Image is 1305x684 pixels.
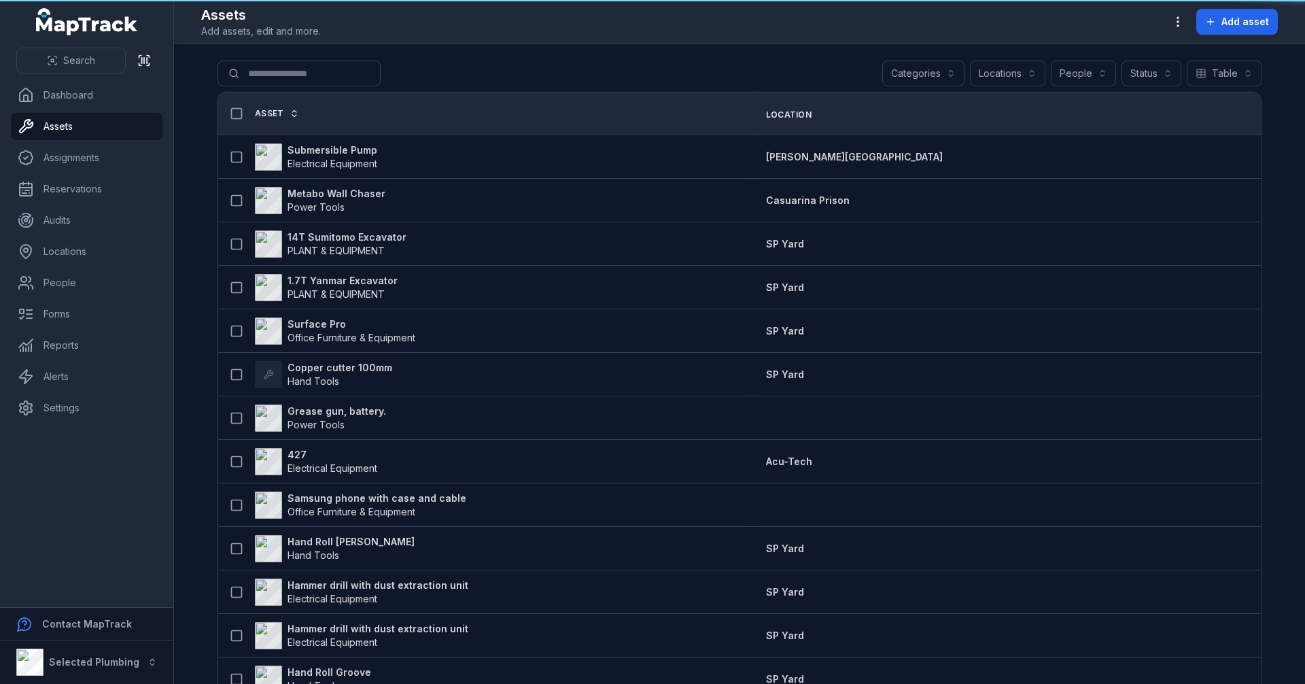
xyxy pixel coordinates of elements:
[255,405,386,432] a: Grease gun, battery.Power Tools
[255,274,398,301] a: 1.7T Yanmar ExcavatorPLANT & EQUIPMENT
[255,448,377,475] a: 427Electrical Equipment
[766,281,804,294] a: SP Yard
[288,143,377,157] strong: Submersible Pump
[766,325,804,337] span: SP Yard
[766,369,804,380] span: SP Yard
[288,375,339,387] span: Hand Tools
[255,143,377,171] a: Submersible PumpElectrical Equipment
[288,318,415,331] strong: Surface Pro
[11,394,162,422] a: Settings
[766,629,804,643] a: SP Yard
[288,361,392,375] strong: Copper cutter 100mm
[882,61,964,86] button: Categories
[766,194,850,207] a: Casuarina Prison
[11,238,162,265] a: Locations
[288,201,345,213] span: Power Tools
[255,579,468,606] a: Hammer drill with dust extraction unitElectrical Equipment
[766,237,804,251] a: SP Yard
[766,585,804,599] a: SP Yard
[11,207,162,234] a: Audits
[255,535,415,562] a: Hand Roll [PERSON_NAME]Hand Tools
[288,288,385,300] span: PLANT & EQUIPMENT
[11,332,162,359] a: Reports
[766,238,804,250] span: SP Yard
[766,368,804,381] a: SP Yard
[288,419,345,430] span: Power Tools
[11,144,162,171] a: Assignments
[255,187,385,214] a: Metabo Wall ChaserPower Tools
[255,492,466,519] a: Samsung phone with case and cableOffice Furniture & Equipment
[1221,15,1269,29] span: Add asset
[766,324,804,338] a: SP Yard
[255,622,468,649] a: Hammer drill with dust extraction unitElectrical Equipment
[288,274,398,288] strong: 1.7T Yanmar Excavator
[255,230,406,258] a: 14T Sumitomo ExcavatorPLANT & EQUIPMENT
[288,230,406,244] strong: 14T Sumitomo Excavator
[63,54,95,67] span: Search
[255,108,284,119] span: Asset
[766,194,850,206] span: Casuarina Prison
[288,636,377,648] span: Electrical Equipment
[11,113,162,140] a: Assets
[288,492,466,505] strong: Samsung phone with case and cable
[766,542,804,555] a: SP Yard
[11,269,162,296] a: People
[1051,61,1116,86] button: People
[766,151,943,163] span: [PERSON_NAME][GEOGRAPHIC_DATA]
[288,448,377,462] strong: 427
[970,61,1045,86] button: Locations
[288,506,415,517] span: Office Furniture & Equipment
[42,618,132,630] strong: Contact MapTrack
[766,150,943,164] a: [PERSON_NAME][GEOGRAPHIC_DATA]
[288,666,371,679] strong: Hand Roll Groove
[766,586,804,598] span: SP Yard
[1196,9,1278,35] button: Add asset
[36,8,138,35] a: MapTrack
[201,24,321,38] span: Add assets, edit and more.
[288,579,468,592] strong: Hammer drill with dust extraction unit
[288,593,377,604] span: Electrical Equipment
[288,549,339,561] span: Hand Tools
[288,158,377,169] span: Electrical Equipment
[16,48,126,73] button: Search
[201,5,321,24] h2: Assets
[11,363,162,390] a: Alerts
[288,622,468,636] strong: Hammer drill with dust extraction unit
[288,332,415,343] span: Office Furniture & Equipment
[766,455,812,468] a: Acu-Tech
[1121,61,1181,86] button: Status
[288,535,415,549] strong: Hand Roll [PERSON_NAME]
[288,405,386,418] strong: Grease gun, battery.
[766,281,804,293] span: SP Yard
[288,245,385,256] span: PLANT & EQUIPMENT
[255,318,415,345] a: Surface ProOffice Furniture & Equipment
[288,187,385,201] strong: Metabo Wall Chaser
[288,462,377,474] span: Electrical Equipment
[766,109,812,120] span: Location
[766,456,812,467] span: Acu-Tech
[255,361,392,388] a: Copper cutter 100mmHand Tools
[11,82,162,109] a: Dashboard
[766,630,804,641] span: SP Yard
[11,301,162,328] a: Forms
[766,543,804,554] span: SP Yard
[255,108,299,119] a: Asset
[11,175,162,203] a: Reservations
[49,656,139,668] strong: Selected Plumbing
[1187,61,1261,86] button: Table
